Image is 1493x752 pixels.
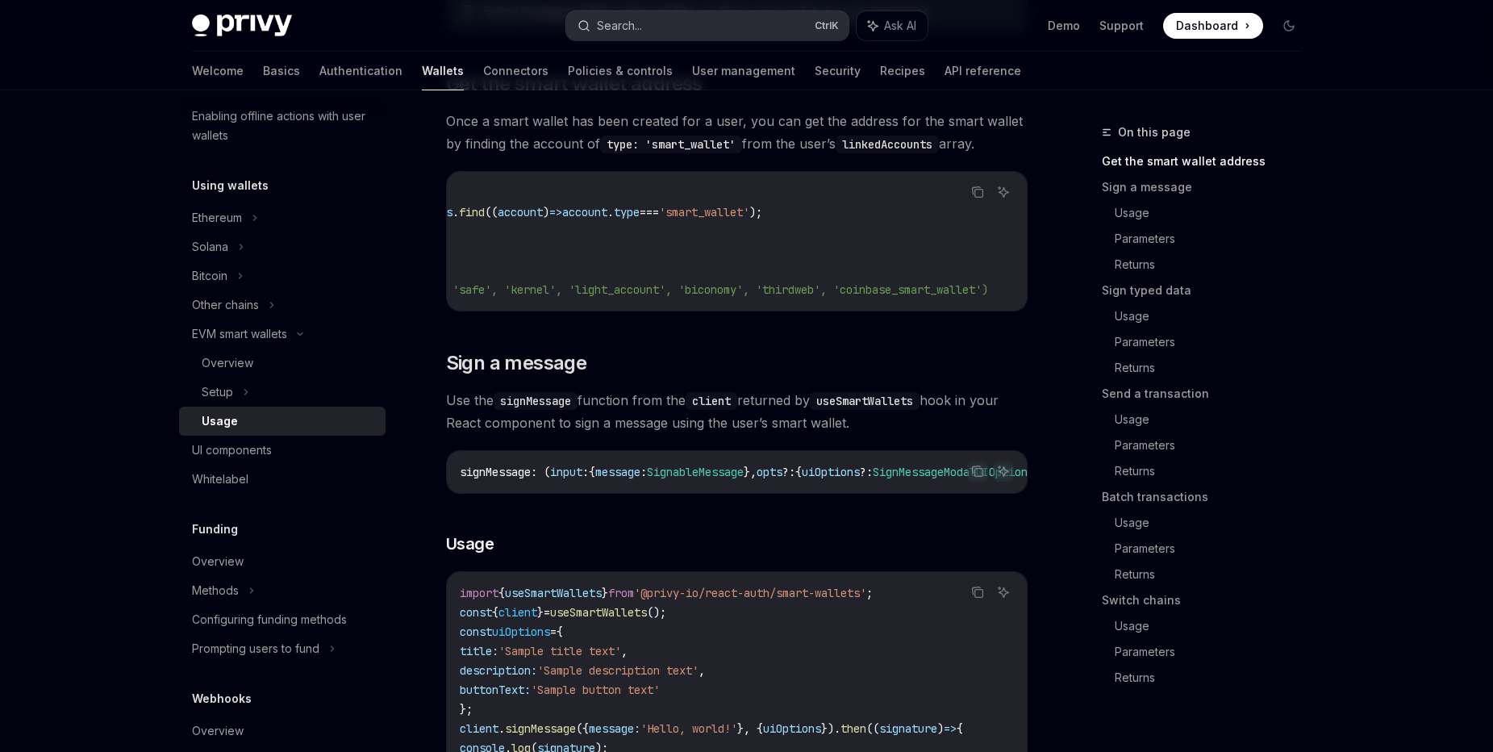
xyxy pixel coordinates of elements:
[537,663,699,678] span: 'Sample description text'
[494,392,578,410] code: signMessage
[192,295,259,315] div: Other chains
[879,721,937,736] span: signature
[544,605,550,620] span: =
[589,465,595,479] span: {
[1118,123,1191,142] span: On this page
[937,721,944,736] span: )
[452,205,459,219] span: .
[840,721,866,736] span: then
[602,586,608,600] span: }
[614,205,640,219] span: type
[600,136,742,153] code: type: 'smart_wallet'
[192,208,242,228] div: Ethereum
[1102,278,1315,303] a: Sign typed data
[460,644,498,658] span: title:
[446,389,1028,434] span: Use the function from the returned by hook in your React component to sign a message using the us...
[460,625,492,639] span: const
[505,721,576,736] span: signMessage
[744,465,757,479] span: },
[192,552,244,571] div: Overview
[1115,200,1315,226] a: Usage
[460,683,531,697] span: buttonText:
[884,18,916,34] span: Ask AI
[993,582,1014,603] button: Ask AI
[192,324,287,344] div: EVM smart wallets
[757,465,782,479] span: opts
[815,19,839,32] span: Ctrl K
[815,52,861,90] a: Security
[640,721,737,736] span: 'Hello, world!'
[802,465,860,479] span: uiOptions
[192,610,347,629] div: Configuring funding methods
[531,683,660,697] span: 'Sample button text'
[1102,381,1315,407] a: Send a transaction
[192,237,228,257] div: Solana
[880,52,925,90] a: Recipes
[485,205,498,219] span: ((
[505,586,602,600] span: useSmartWallets
[692,52,795,90] a: User management
[192,266,227,286] div: Bitcoin
[549,205,562,219] span: =>
[263,52,300,90] a: Basics
[566,11,849,40] button: Search...CtrlK
[492,605,498,620] span: {
[446,350,587,376] span: Sign a message
[179,407,386,436] a: Usage
[537,605,544,620] span: }
[179,716,386,746] a: Overview
[192,470,248,489] div: Whitelabel
[202,382,233,402] div: Setup
[857,11,928,40] button: Ask AI
[483,52,548,90] a: Connectors
[220,282,988,297] span: // Logs the smart wallet type (e.g. 'safe', 'kernel', 'light_account', 'biconomy', 'thirdweb', 'c...
[202,353,253,373] div: Overview
[860,465,873,479] span: ?:
[192,107,376,145] div: Enabling offline actions with user wallets
[1115,355,1315,381] a: Returns
[498,205,543,219] span: account
[1102,174,1315,200] a: Sign a message
[460,605,492,620] span: const
[1115,613,1315,639] a: Usage
[686,392,737,410] code: client
[1115,303,1315,329] a: Usage
[460,465,531,479] span: signMessage
[562,205,607,219] span: account
[967,582,988,603] button: Copy the contents from the code block
[179,102,386,150] a: Enabling offline actions with user wallets
[957,721,963,736] span: {
[179,436,386,465] a: UI components
[319,52,402,90] a: Authentication
[422,52,464,90] a: Wallets
[1115,458,1315,484] a: Returns
[763,721,821,736] span: uiOptions
[498,721,505,736] span: .
[749,205,762,219] span: );
[647,605,666,620] span: ();
[621,644,628,658] span: ,
[550,465,582,479] span: input
[192,581,239,600] div: Methods
[810,392,920,410] code: useSmartWallets
[1115,329,1315,355] a: Parameters
[568,52,673,90] a: Policies & controls
[498,605,537,620] span: client
[1176,18,1238,34] span: Dashboard
[1115,252,1315,278] a: Returns
[866,586,873,600] span: ;
[192,441,272,460] div: UI components
[945,52,1021,90] a: API reference
[993,461,1014,482] button: Ask AI
[1115,536,1315,562] a: Parameters
[179,605,386,634] a: Configuring funding methods
[550,625,557,639] span: =
[1115,510,1315,536] a: Usage
[795,465,802,479] span: {
[873,465,1034,479] span: SignMessageModalUIOptions
[1115,639,1315,665] a: Parameters
[460,702,473,716] span: };
[944,721,957,736] span: =>
[531,465,550,479] span: : (
[1102,148,1315,174] a: Get the smart wallet address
